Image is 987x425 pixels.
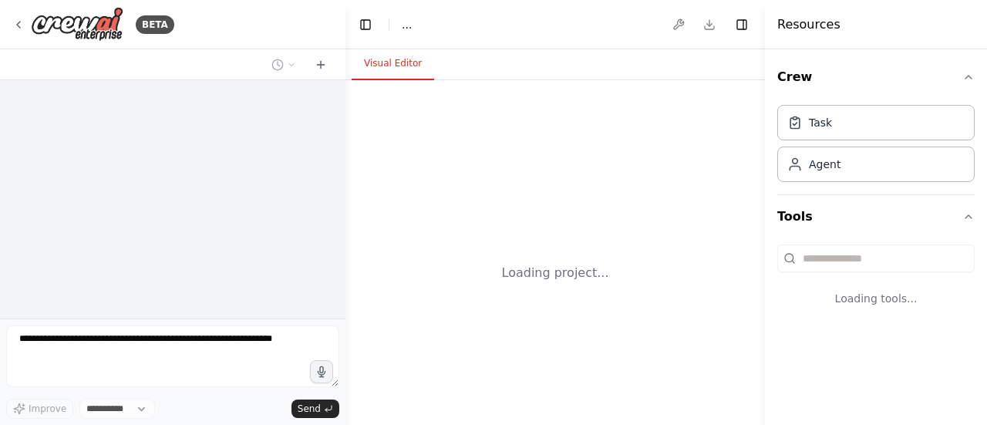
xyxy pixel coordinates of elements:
button: Improve [6,399,73,419]
button: Click to speak your automation idea [310,360,333,383]
div: BETA [136,15,174,34]
span: Send [298,403,321,415]
button: Hide left sidebar [355,14,376,35]
span: ... [402,17,412,32]
div: Loading tools... [777,278,975,319]
div: Task [809,115,832,130]
div: Tools [777,238,975,331]
button: Visual Editor [352,48,434,80]
button: Crew [777,56,975,99]
nav: breadcrumb [402,17,412,32]
span: Improve [29,403,66,415]
button: Start a new chat [308,56,333,74]
button: Send [291,400,339,418]
button: Tools [777,195,975,238]
button: Hide right sidebar [731,14,753,35]
h4: Resources [777,15,840,34]
div: Crew [777,99,975,194]
img: Logo [31,7,123,42]
button: Switch to previous chat [265,56,302,74]
div: Loading project... [502,264,609,282]
div: Agent [809,157,840,172]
